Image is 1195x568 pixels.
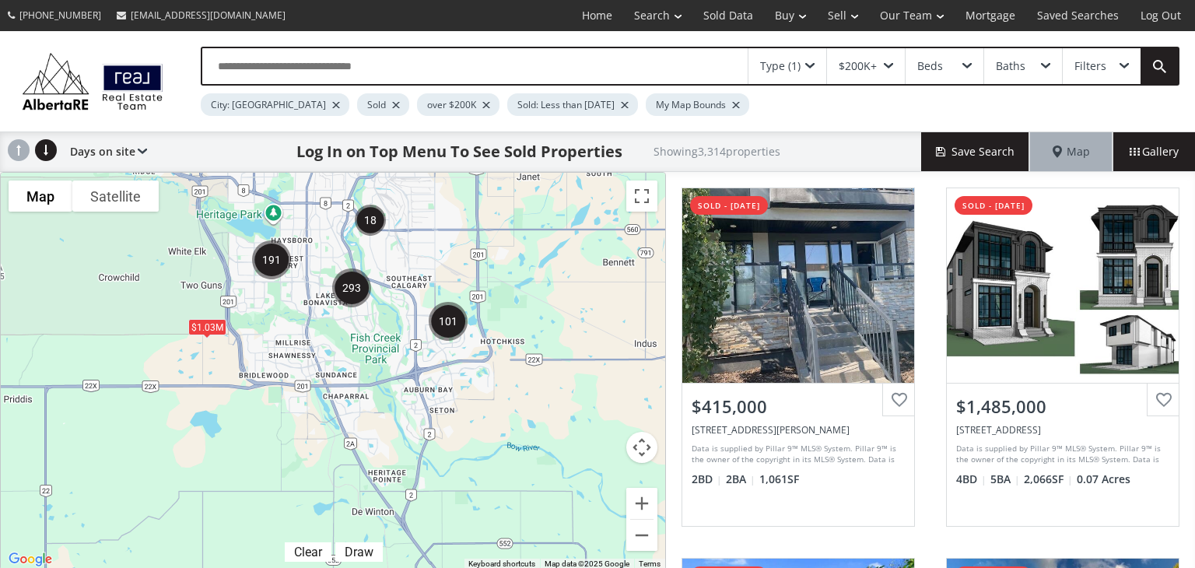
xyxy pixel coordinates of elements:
[917,61,943,72] div: Beds
[72,181,159,212] button: Show satellite imagery
[290,545,326,559] div: Clear
[666,172,930,542] a: sold - [DATE]$415,000[STREET_ADDRESS][PERSON_NAME]Data is supplied by Pillar 9™ MLS® System. Pill...
[349,198,392,242] div: 18
[1053,144,1090,160] span: Map
[201,93,349,116] div: City: [GEOGRAPHIC_DATA]
[335,545,383,559] div: Click to draw.
[1074,61,1106,72] div: Filters
[109,1,293,30] a: [EMAIL_ADDRESS][DOMAIN_NAME]
[956,472,986,487] span: 4 BD
[188,319,226,335] div: $1.03M
[692,443,901,466] div: Data is supplied by Pillar 9™ MLS® System. Pillar 9™ is the owner of the copyright in its MLS® Sy...
[9,181,72,212] button: Show street map
[930,172,1195,542] a: sold - [DATE]$1,485,000[STREET_ADDRESS]Data is supplied by Pillar 9™ MLS® System. Pillar 9™ is th...
[131,9,286,22] span: [EMAIL_ADDRESS][DOMAIN_NAME]
[626,432,657,463] button: Map camera controls
[956,443,1165,466] div: Data is supplied by Pillar 9™ MLS® System. Pillar 9™ is the owner of the copyright in its MLS® Sy...
[285,545,331,559] div: Click to clear.
[62,132,147,171] div: Days on site
[341,545,377,559] div: Draw
[1113,132,1195,171] div: Gallery
[296,141,622,163] h1: Log In on Top Menu To See Sold Properties
[422,296,474,347] div: 101
[1130,144,1179,160] span: Gallery
[1007,278,1119,293] div: View Photos & Details
[839,61,877,72] div: $200K+
[417,93,499,116] div: over $200K
[692,423,905,437] div: 414 Meredith Road NE #101, Calgary, AB T2E5A6
[246,234,297,286] div: 191
[357,93,409,116] div: Sold
[507,93,638,116] div: Sold: Less than [DATE]
[626,488,657,519] button: Zoom in
[639,559,661,568] a: Terms
[626,181,657,212] button: Toggle fullscreen view
[326,262,377,314] div: 293
[692,472,722,487] span: 2 BD
[654,146,780,157] h2: Showing 3,314 properties
[19,9,101,22] span: [PHONE_NUMBER]
[956,394,1169,419] div: $1,485,000
[760,61,801,72] div: Type (1)
[16,49,170,113] img: Logo
[759,472,799,487] span: 1,061 SF
[990,472,1020,487] span: 5 BA
[692,394,905,419] div: $415,000
[545,559,629,568] span: Map data ©2025 Google
[1077,472,1130,487] span: 0.07 Acres
[996,61,1025,72] div: Baths
[742,278,854,293] div: View Photos & Details
[626,520,657,551] button: Zoom out
[956,423,1169,437] div: 4015 15A Street SW, Calgary, AB T2T 4C8
[921,132,1030,171] button: Save Search
[1024,472,1073,487] span: 2,066 SF
[646,93,749,116] div: My Map Bounds
[726,472,755,487] span: 2 BA
[1030,132,1113,171] div: Map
